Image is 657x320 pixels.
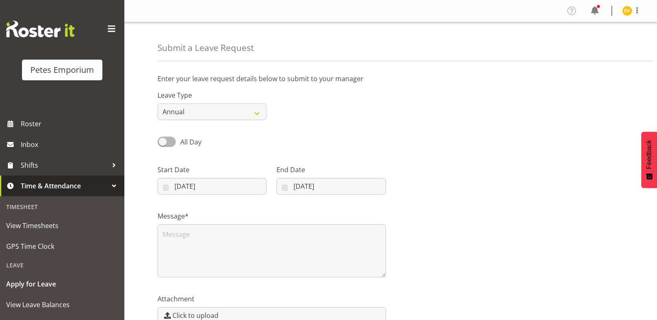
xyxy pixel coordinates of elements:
[158,211,386,221] label: Message*
[2,215,122,236] a: View Timesheets
[2,257,122,274] div: Leave
[21,118,120,130] span: Roster
[2,274,122,294] a: Apply for Leave
[2,236,122,257] a: GPS Time Clock
[2,198,122,215] div: Timesheet
[158,294,386,304] label: Attachment
[6,240,118,253] span: GPS Time Clock
[21,180,108,192] span: Time & Attendance
[30,64,94,76] div: Petes Emporium
[6,219,118,232] span: View Timesheets
[180,137,201,147] span: All Day
[158,74,624,84] p: Enter your leave request details below to submit to your manager
[21,138,120,151] span: Inbox
[6,21,75,37] img: Rosterit website logo
[21,159,108,171] span: Shifts
[645,140,653,169] span: Feedback
[6,298,118,311] span: View Leave Balances
[158,165,267,175] label: Start Date
[622,6,632,16] img: eva-vailini10223.jpg
[158,90,267,100] label: Leave Type
[158,178,267,195] input: Click to select...
[641,132,657,188] button: Feedback - Show survey
[2,294,122,315] a: View Leave Balances
[6,278,118,290] span: Apply for Leave
[158,43,254,53] h4: Submit a Leave Request
[276,178,385,195] input: Click to select...
[276,165,385,175] label: End Date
